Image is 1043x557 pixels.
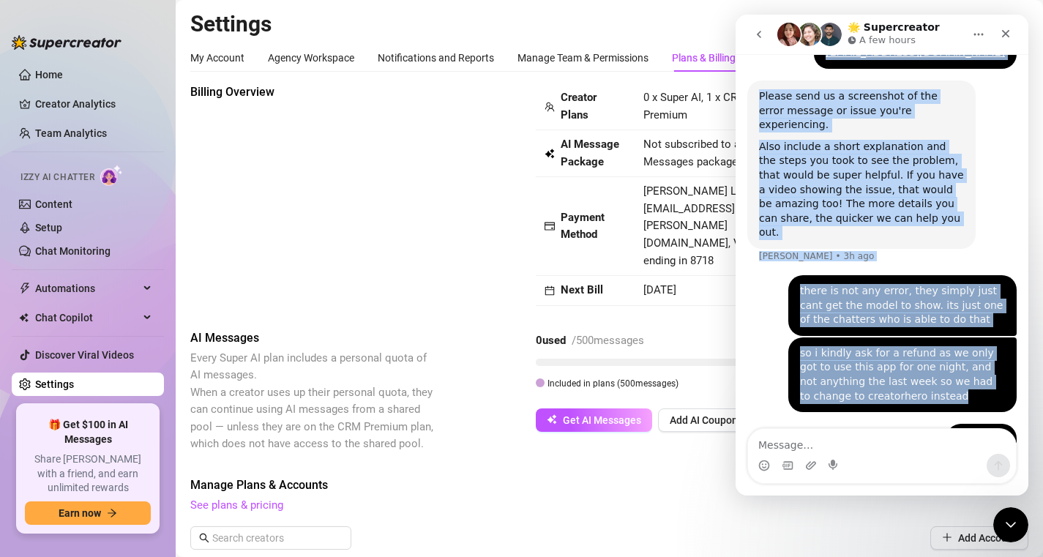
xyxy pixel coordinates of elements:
[643,91,747,122] span: 0 x Super AI, 1 x CRM Premium
[545,221,555,231] span: credit-card
[25,418,151,446] span: 🎁 Get $100 in AI Messages
[561,211,605,242] strong: Payment Method
[212,530,331,546] input: Search creators
[572,334,644,347] span: / 500 messages
[942,532,952,542] span: plus
[190,83,436,101] span: Billing Overview
[35,92,152,116] a: Creator Analytics
[561,91,597,122] strong: Creator Plans
[561,283,603,296] strong: Next Bill
[190,50,244,66] div: My Account
[35,277,139,300] span: Automations
[643,184,756,266] span: [PERSON_NAME] Lund, [EMAIL_ADDRESS][PERSON_NAME][DOMAIN_NAME], Visa ending in 8718
[20,171,94,184] span: Izzy AI Chatter
[672,50,736,66] div: Plans & Billing
[536,334,566,347] strong: 0 used
[736,15,1028,496] iframe: Intercom live chat
[643,283,676,296] span: [DATE]
[35,306,139,329] span: Chat Copilot
[547,378,678,389] span: Included in plans ( 500 messages)
[658,408,749,432] button: Add AI Coupon
[35,222,62,233] a: Setup
[378,50,494,66] div: Notifications and Reports
[993,507,1028,542] iframe: Intercom live chat
[59,507,101,519] span: Earn now
[100,165,123,186] img: AI Chatter
[958,532,1017,544] span: Add Account
[561,138,619,168] strong: AI Message Package
[107,508,117,518] span: arrow-right
[190,498,283,512] a: See plans & pricing
[19,283,31,294] span: thunderbolt
[930,526,1028,550] button: Add Account
[35,349,134,361] a: Discover Viral Videos
[35,198,72,210] a: Content
[35,69,63,81] a: Home
[563,414,641,426] span: Get AI Messages
[25,501,151,525] button: Earn nowarrow-right
[536,408,652,432] button: Get AI Messages
[35,127,107,139] a: Team Analytics
[190,10,1028,38] h2: Settings
[670,414,738,426] span: Add AI Coupon
[35,378,74,390] a: Settings
[643,136,782,171] span: Not subscribed to any AI Messages package
[517,50,648,66] div: Manage Team & Permissions
[199,533,209,543] span: search
[190,351,433,451] span: Every Super AI plan includes a personal quota of AI messages. When a creator uses up their person...
[190,476,1028,494] span: Manage Plans & Accounts
[12,35,122,50] img: logo-BBDzfeDw.svg
[19,313,29,323] img: Chat Copilot
[545,285,555,296] span: calendar
[25,452,151,496] span: Share [PERSON_NAME] with a friend, and earn unlimited rewards
[190,329,436,347] span: AI Messages
[268,50,354,66] div: Agency Workspace
[545,102,555,112] span: team
[35,245,111,257] a: Chat Monitoring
